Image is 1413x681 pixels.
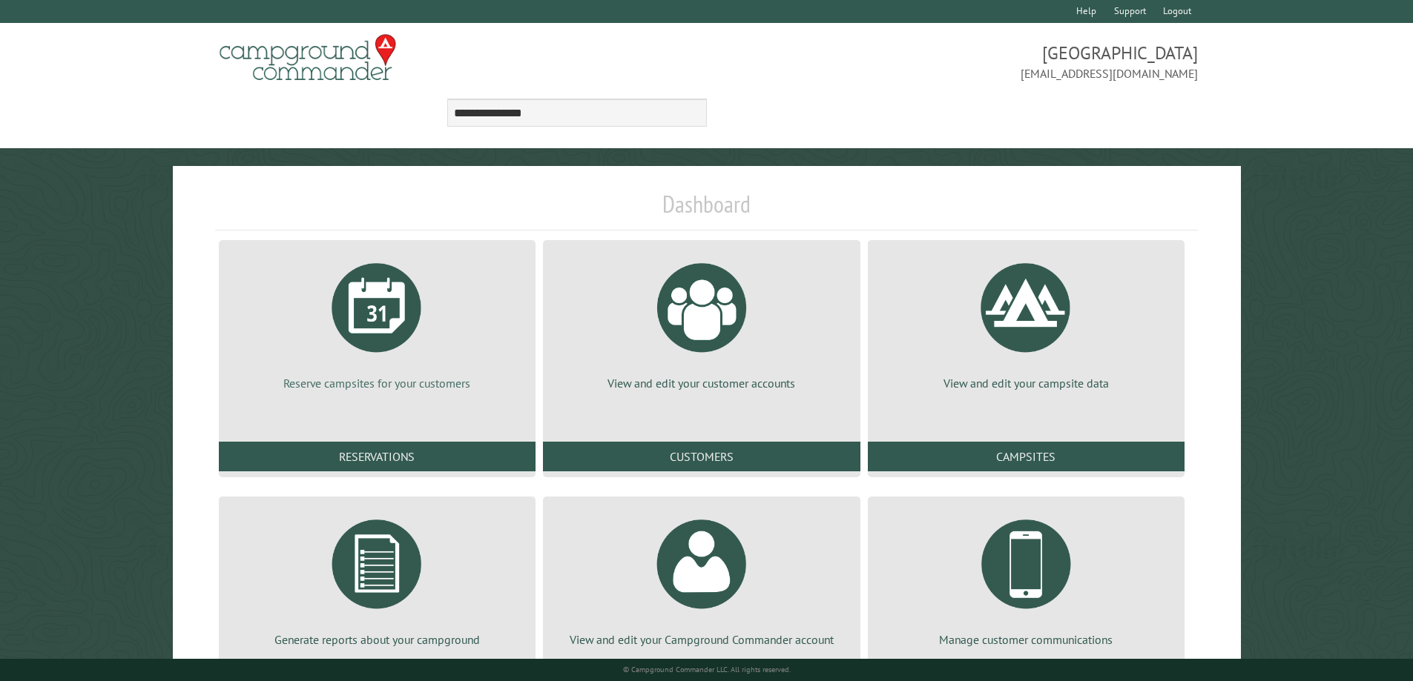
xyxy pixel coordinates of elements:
[215,190,1199,230] h1: Dashboard
[886,631,1167,648] p: Manage customer communications
[707,41,1199,82] span: [GEOGRAPHIC_DATA] [EMAIL_ADDRESS][DOMAIN_NAME]
[868,442,1185,471] a: Campsites
[886,252,1167,391] a: View and edit your campsite data
[886,508,1167,648] a: Manage customer communications
[561,508,842,648] a: View and edit your Campground Commander account
[237,375,518,391] p: Reserve campsites for your customers
[561,375,842,391] p: View and edit your customer accounts
[623,665,791,674] small: © Campground Commander LLC. All rights reserved.
[219,442,536,471] a: Reservations
[237,631,518,648] p: Generate reports about your campground
[543,442,860,471] a: Customers
[561,252,842,391] a: View and edit your customer accounts
[561,631,842,648] p: View and edit your Campground Commander account
[215,29,401,87] img: Campground Commander
[237,252,518,391] a: Reserve campsites for your customers
[237,508,518,648] a: Generate reports about your campground
[886,375,1167,391] p: View and edit your campsite data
